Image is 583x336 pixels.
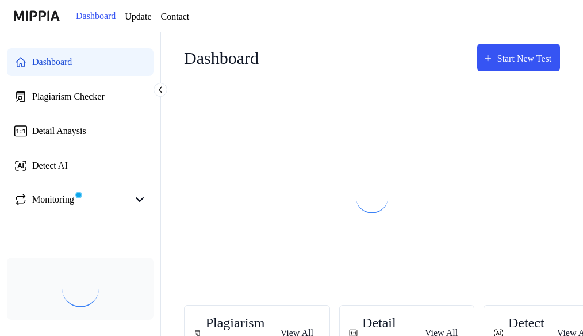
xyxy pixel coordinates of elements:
[184,44,267,71] div: Dashboard
[489,51,554,66] div: Start New Test
[7,48,154,76] a: Dashboard
[7,152,154,180] a: Detect AI
[132,10,163,24] a: Update
[172,10,206,24] a: Contact
[32,55,79,69] div: Dashboard
[7,83,154,110] a: Plagiarism Checker
[468,44,560,71] button: Start New Test
[32,124,90,138] div: Detail Anaysis
[14,193,128,207] a: Monitoring
[32,90,112,104] div: Plagiarism Checker
[32,193,78,207] div: Monitoring
[7,117,154,145] a: Detail Anaysis
[76,1,122,32] a: Dashboard
[32,159,71,173] div: Detect AI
